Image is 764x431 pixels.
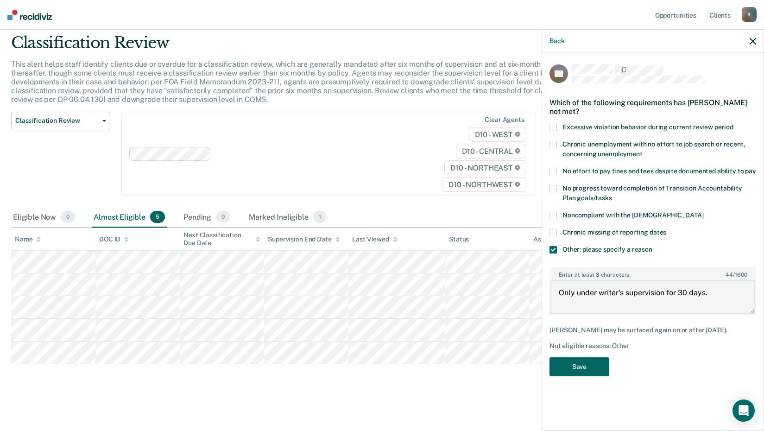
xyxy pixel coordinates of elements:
div: Assigned to [533,235,577,243]
span: D10 - NORTHWEST [442,177,526,192]
div: Supervision End Date [268,235,340,243]
span: D10 - WEST [469,127,526,142]
span: Other: please specify a reason [562,246,652,253]
div: Next Classification Due Date [183,231,260,247]
div: Eligible Now [11,207,77,228]
span: 0 [61,211,75,223]
span: 5 [150,211,165,223]
div: Classification Review [11,33,584,60]
button: Back [549,37,564,45]
span: Excessive violation behavior during current review period [562,123,733,131]
span: Chronic missing of reporting dates [562,228,666,236]
span: Classification Review [15,117,99,125]
div: Marked Ineligible [247,207,328,228]
div: Not eligible reasons: Other [549,342,756,350]
p: This alert helps staff identify clients due or overdue for a classification review, which are gen... [11,60,579,104]
div: [PERSON_NAME] may be surfaced again on or after [DATE]. [549,326,756,334]
span: 0 [216,211,230,223]
div: R [742,7,757,22]
span: D10 - NORTHEAST [444,160,526,175]
div: Status [449,235,469,243]
button: Save [549,357,609,376]
img: Recidiviz [7,10,52,20]
div: Which of the following requirements has [PERSON_NAME] not met? [549,91,756,123]
div: Open Intercom Messenger [732,399,755,422]
span: Noncompliant with the [DEMOGRAPHIC_DATA] [562,211,703,219]
span: 1 [313,211,327,223]
span: / 1600 [726,272,747,278]
textarea: Only under writer's supervision for 30 days. [550,280,755,314]
div: Clear agents [485,116,524,124]
div: DOC ID [99,235,129,243]
span: No effort to pay fines and fees despite documented ability to pay [562,167,756,175]
div: Name [15,235,41,243]
div: Last Viewed [352,235,397,243]
label: Enter at least 3 characters [550,268,755,278]
span: Chronic unemployment with no effort to job search or recent, concerning unemployment [562,140,745,158]
span: D10 - CENTRAL [456,144,526,158]
span: 44 [726,272,733,278]
div: Almost Eligible [92,207,167,228]
div: Pending [182,207,232,228]
span: No progress toward completion of Transition Accountability Plan goals/tasks [562,184,742,202]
